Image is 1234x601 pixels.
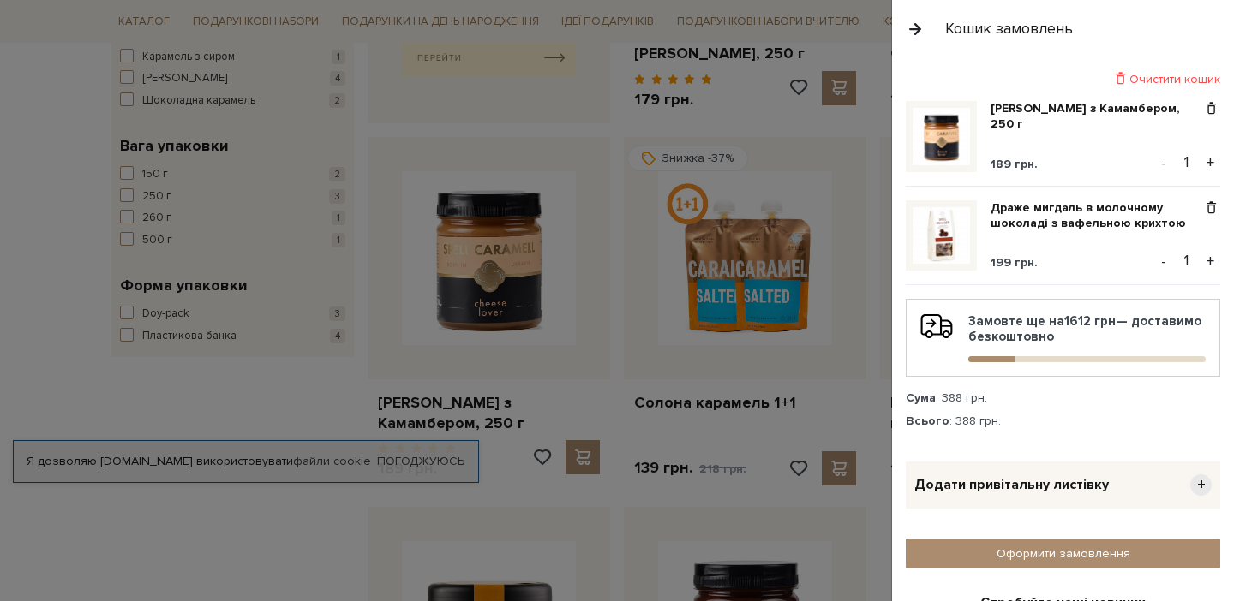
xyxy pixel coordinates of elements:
a: Драже мигдаль в молочному шоколаді з вафельною крихтою [991,200,1202,231]
a: Оформити замовлення [906,539,1220,568]
strong: Сума [906,390,936,405]
img: Драже мигдаль в молочному шоколаді з вафельною крихтою [913,207,970,265]
div: Замовте ще на — доставимо безкоштовно [920,313,1206,362]
img: Карамель з Камамбером, 250 г [913,108,970,165]
div: Кошик замовлень [945,19,1073,39]
div: : 388 грн. [906,414,1220,429]
button: - [1155,150,1172,176]
button: + [1201,248,1220,274]
span: 189 грн. [991,157,1038,171]
span: 199 грн. [991,255,1038,270]
b: 1612 грн [1064,313,1116,329]
a: [PERSON_NAME] з Камамбером, 250 г [991,101,1202,132]
button: - [1155,248,1172,274]
span: + [1190,474,1212,496]
strong: Всього [906,414,949,428]
button: + [1201,150,1220,176]
span: Додати привітальну листівку [914,476,1109,494]
div: : 388 грн. [906,390,1220,406]
div: Очистити кошик [906,71,1220,87]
